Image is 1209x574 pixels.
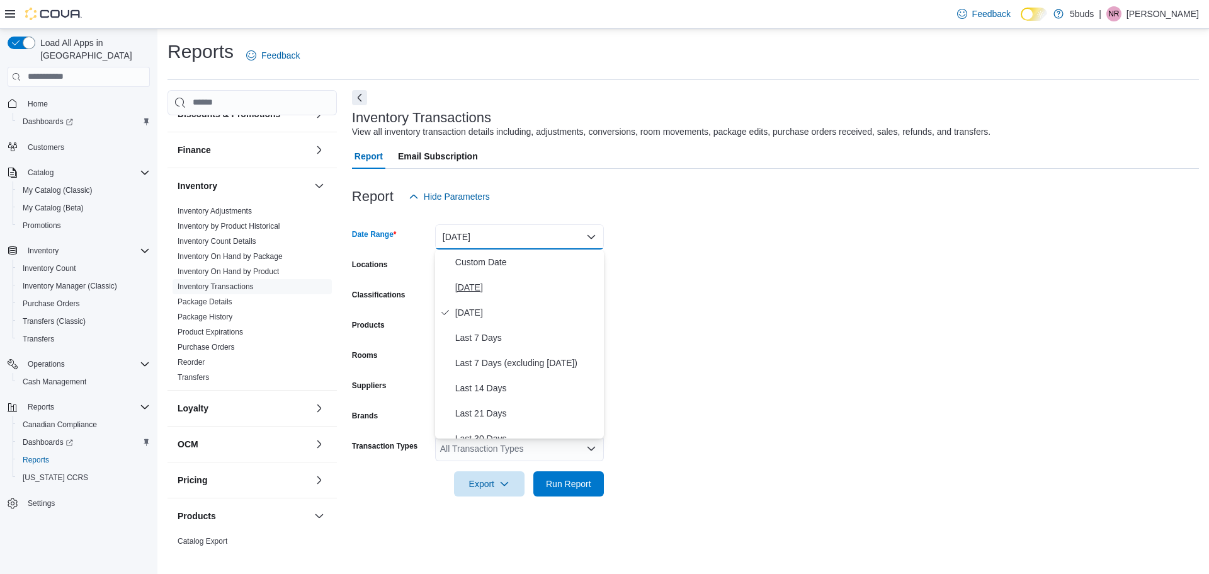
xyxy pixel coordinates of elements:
[352,260,388,270] label: Locations
[398,144,478,169] span: Email Subscription
[18,261,150,276] span: Inventory Count
[178,237,256,246] a: Inventory Count Details
[18,314,91,329] a: Transfers (Classic)
[178,373,209,382] a: Transfers
[3,164,155,181] button: Catalog
[13,469,155,486] button: [US_STATE] CCRS
[178,358,205,367] a: Reorder
[312,508,327,524] button: Products
[3,95,155,113] button: Home
[1021,8,1047,21] input: Dark Mode
[312,178,327,193] button: Inventory
[455,280,599,295] span: [DATE]
[1099,6,1101,21] p: |
[23,140,69,155] a: Customers
[178,267,279,277] span: Inventory On Hand by Product
[261,49,300,62] span: Feedback
[23,334,54,344] span: Transfers
[23,399,59,415] button: Reports
[13,416,155,433] button: Canadian Compliance
[18,183,98,198] a: My Catalog (Classic)
[178,327,243,337] span: Product Expirations
[18,278,122,294] a: Inventory Manager (Classic)
[23,357,70,372] button: Operations
[23,420,97,430] span: Canadian Compliance
[18,331,150,347] span: Transfers
[352,110,491,125] h3: Inventory Transactions
[178,343,235,352] a: Purchase Orders
[167,39,234,64] h1: Reports
[1127,6,1199,21] p: [PERSON_NAME]
[18,470,93,485] a: [US_STATE] CCRS
[178,222,280,231] a: Inventory by Product Historical
[13,113,155,130] a: Dashboards
[178,372,209,382] span: Transfers
[18,417,102,432] a: Canadian Compliance
[18,218,66,233] a: Promotions
[352,381,387,391] label: Suppliers
[435,250,604,439] div: Select listbox
[424,190,490,203] span: Hide Parameters
[18,296,85,311] a: Purchase Orders
[23,185,93,195] span: My Catalog (Classic)
[3,138,155,156] button: Customers
[455,255,599,270] span: Custom Date
[23,377,86,387] span: Cash Management
[18,374,150,389] span: Cash Management
[178,282,254,291] a: Inventory Transactions
[455,355,599,370] span: Last 7 Days (excluding [DATE])
[178,474,309,486] button: Pricing
[23,263,76,273] span: Inventory Count
[23,96,150,112] span: Home
[178,402,309,415] button: Loyalty
[13,277,155,295] button: Inventory Manager (Classic)
[178,297,232,307] span: Package Details
[352,350,378,360] label: Rooms
[18,417,150,432] span: Canadian Compliance
[18,314,150,329] span: Transfers (Classic)
[178,510,309,522] button: Products
[312,401,327,416] button: Loyalty
[13,199,155,217] button: My Catalog (Beta)
[355,144,383,169] span: Report
[3,355,155,373] button: Operations
[3,242,155,260] button: Inventory
[178,282,254,292] span: Inventory Transactions
[23,299,80,309] span: Purchase Orders
[533,471,604,497] button: Run Report
[18,114,78,129] a: Dashboards
[178,510,216,522] h3: Products
[1106,6,1121,21] div: Nicole Ryland
[178,312,232,322] span: Package History
[18,435,78,450] a: Dashboards
[13,260,155,277] button: Inventory Count
[178,144,309,156] button: Finance
[352,441,417,451] label: Transaction Types
[18,374,91,389] a: Cash Management
[13,433,155,451] a: Dashboards
[18,296,150,311] span: Purchase Orders
[178,328,243,336] a: Product Expirations
[178,251,283,261] span: Inventory On Hand by Package
[18,114,150,129] span: Dashboards
[178,267,279,276] a: Inventory On Hand by Product
[178,180,217,192] h3: Inventory
[178,206,252,216] span: Inventory Adjustments
[352,189,394,204] h3: Report
[241,43,305,68] a: Feedback
[18,452,54,468] a: Reports
[435,224,604,250] button: [DATE]
[8,89,150,546] nav: Complex example
[352,320,385,330] label: Products
[23,96,53,112] a: Home
[312,437,327,452] button: OCM
[13,313,155,330] button: Transfers (Classic)
[28,246,59,256] span: Inventory
[178,221,280,231] span: Inventory by Product Historical
[455,330,599,345] span: Last 7 Days
[972,8,1011,20] span: Feedback
[13,373,155,391] button: Cash Management
[352,290,406,300] label: Classifications
[13,181,155,199] button: My Catalog (Classic)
